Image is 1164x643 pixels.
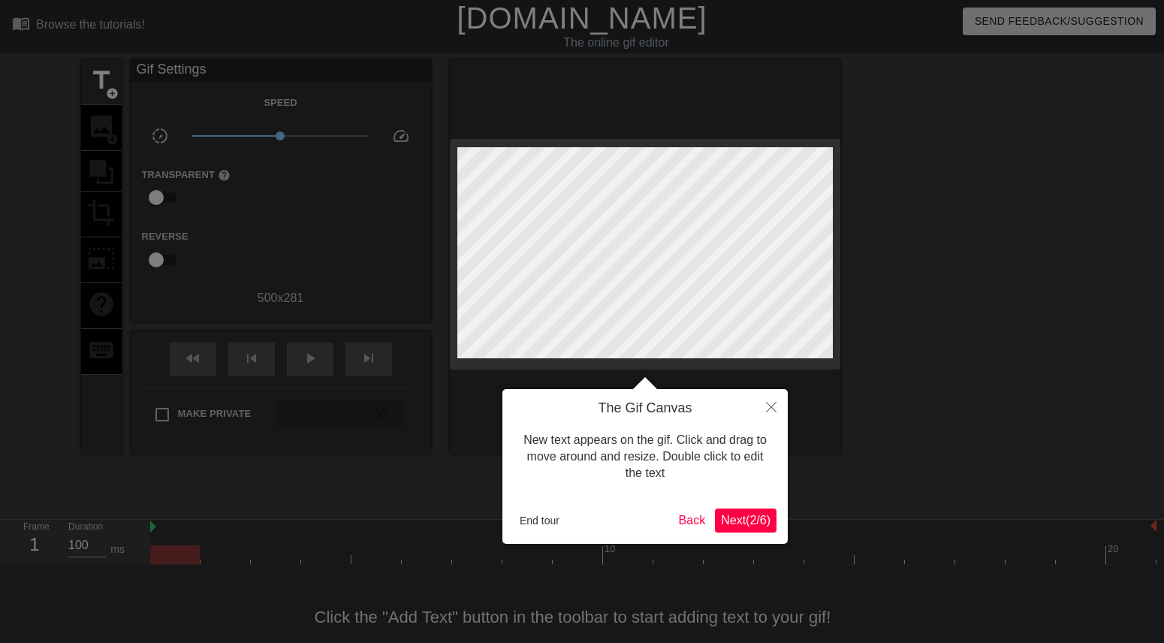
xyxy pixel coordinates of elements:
[673,509,712,533] button: Back
[755,389,788,424] button: Close
[715,509,777,533] button: Next
[514,509,565,532] button: End tour
[721,514,770,527] span: Next ( 2 / 6 )
[514,417,777,497] div: New text appears on the gif. Click and drag to move around and resize. Double click to edit the text
[514,400,777,417] h4: The Gif Canvas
